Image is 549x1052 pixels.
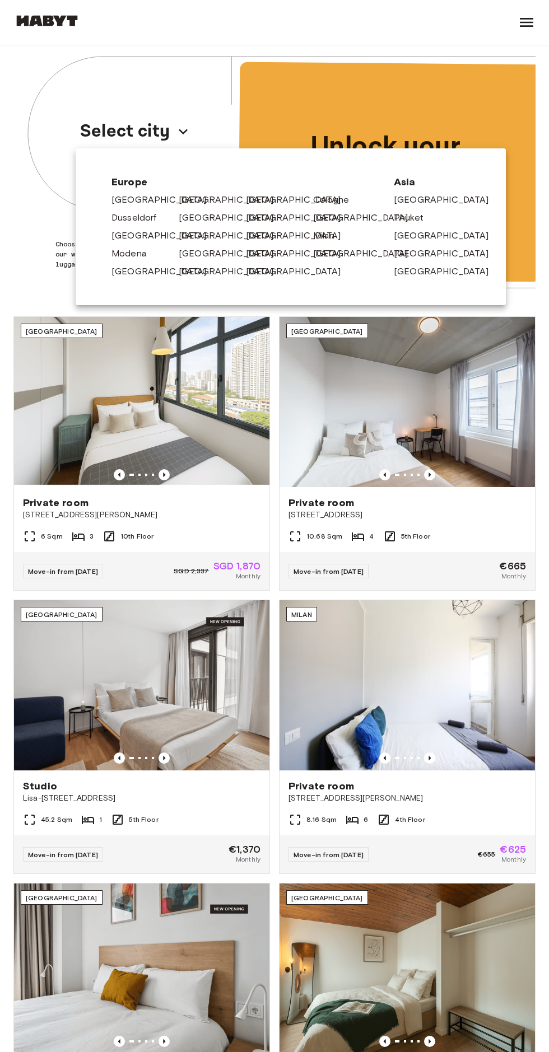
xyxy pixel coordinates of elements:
a: Cologne [313,193,360,207]
a: [GEOGRAPHIC_DATA] [246,229,352,242]
span: Europe [111,175,376,189]
a: [GEOGRAPHIC_DATA] [111,229,218,242]
a: [GEOGRAPHIC_DATA] [179,229,285,242]
a: Phuket [394,211,435,225]
a: [GEOGRAPHIC_DATA] [246,211,352,225]
a: [GEOGRAPHIC_DATA] [394,247,500,260]
a: [GEOGRAPHIC_DATA] [111,265,218,278]
a: [GEOGRAPHIC_DATA] [179,193,285,207]
a: [GEOGRAPHIC_DATA] [394,193,500,207]
a: [GEOGRAPHIC_DATA] [313,247,420,260]
a: [GEOGRAPHIC_DATA] [394,229,500,242]
a: [GEOGRAPHIC_DATA] [246,193,352,207]
a: [GEOGRAPHIC_DATA] [111,193,218,207]
a: [GEOGRAPHIC_DATA] [179,247,285,260]
a: [GEOGRAPHIC_DATA] [246,265,352,278]
span: Asia [394,175,470,189]
a: [GEOGRAPHIC_DATA] [179,265,285,278]
a: [GEOGRAPHIC_DATA] [394,265,500,278]
a: Modena [111,247,157,260]
a: Milan [313,229,346,242]
a: Dusseldorf [111,211,168,225]
a: [GEOGRAPHIC_DATA] [313,211,420,225]
a: [GEOGRAPHIC_DATA] [179,211,285,225]
a: [GEOGRAPHIC_DATA] [246,247,352,260]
